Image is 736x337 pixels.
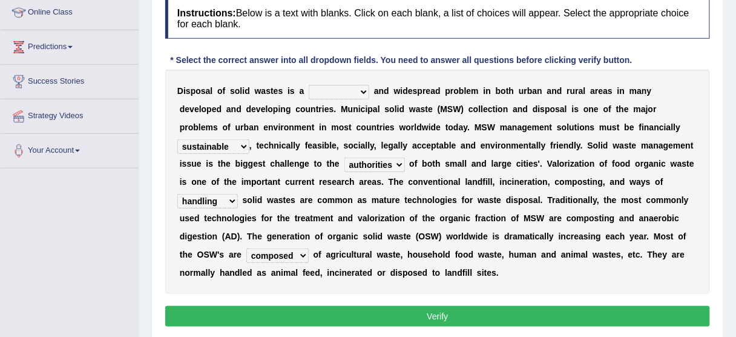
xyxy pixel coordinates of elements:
b: i [577,122,580,132]
b: a [517,122,522,132]
b: e [428,104,433,114]
b: t [257,141,260,150]
b: M [475,122,482,132]
b: u [519,86,524,96]
b: p [545,104,550,114]
b: p [191,86,196,96]
b: o [603,104,609,114]
b: e [527,122,532,132]
b: d [417,122,422,132]
b: m [206,122,213,132]
b: w [409,104,416,114]
b: M [441,104,448,114]
b: s [186,86,191,96]
b: d [384,86,389,96]
b: b [496,86,501,96]
b: r [240,122,243,132]
b: a [206,86,211,96]
b: e [426,86,431,96]
b: d [246,104,252,114]
b: r [567,86,570,96]
b: t [316,104,319,114]
b: m [294,122,301,132]
b: a [249,122,254,132]
b: l [583,86,586,96]
b: n [281,104,286,114]
b: p [418,86,423,96]
b: a [261,86,266,96]
b: l [395,104,397,114]
b: S [482,122,487,132]
b: w [255,86,261,96]
b: u [570,122,575,132]
b: s [344,141,349,150]
b: n [268,122,274,132]
b: s [329,104,334,114]
b: d [453,122,459,132]
a: Strategy Videos [1,99,139,130]
a: Your Account [1,134,139,164]
b: u [306,104,311,114]
b: l [211,86,213,96]
b: e [629,122,634,132]
b: a [361,141,366,150]
b: a [547,86,552,96]
b: S [447,104,453,114]
b: o [195,86,201,96]
b: i [322,104,324,114]
b: a [533,86,537,96]
b: a [666,122,671,132]
b: i [358,141,361,150]
b: D [177,86,183,96]
b: n [589,104,594,114]
b: l [293,141,295,150]
b: o [648,104,654,114]
b: e [436,122,441,132]
b: r [450,86,453,96]
b: u [235,122,241,132]
b: n [289,122,295,132]
b: e [308,141,313,150]
b: n [486,86,491,96]
b: i [278,104,281,114]
div: * Select the correct answer into all dropdown fields. You need to answer all questions before cli... [165,54,637,67]
b: i [278,122,281,132]
b: m [599,122,606,132]
b: l [378,104,380,114]
b: a [641,104,646,114]
b: w [422,122,429,132]
b: o [498,104,504,114]
b: l [565,104,567,114]
b: M [341,104,348,114]
b: W [453,104,461,114]
b: p [180,122,185,132]
b: i [366,104,368,114]
button: Verify [165,306,710,327]
b: t [493,104,496,114]
b: o [389,104,395,114]
b: i [617,86,620,96]
b: n [517,104,523,114]
b: g [522,122,528,132]
b: y [464,122,468,132]
b: g [286,104,291,114]
b: i [322,141,324,150]
b: s [557,122,562,132]
b: a [416,104,421,114]
b: s [213,122,218,132]
b: Instructions: [177,8,236,18]
b: l [368,141,370,150]
b: b [625,122,630,132]
b: u [366,122,372,132]
b: i [642,122,644,132]
b: a [300,86,304,96]
b: i [319,122,321,132]
b: l [674,122,676,132]
b: n [644,122,649,132]
b: n [512,122,517,132]
b: r [379,122,383,132]
b: y [295,141,300,150]
b: o [268,104,274,114]
b: W [487,122,495,132]
b: d [557,86,562,96]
